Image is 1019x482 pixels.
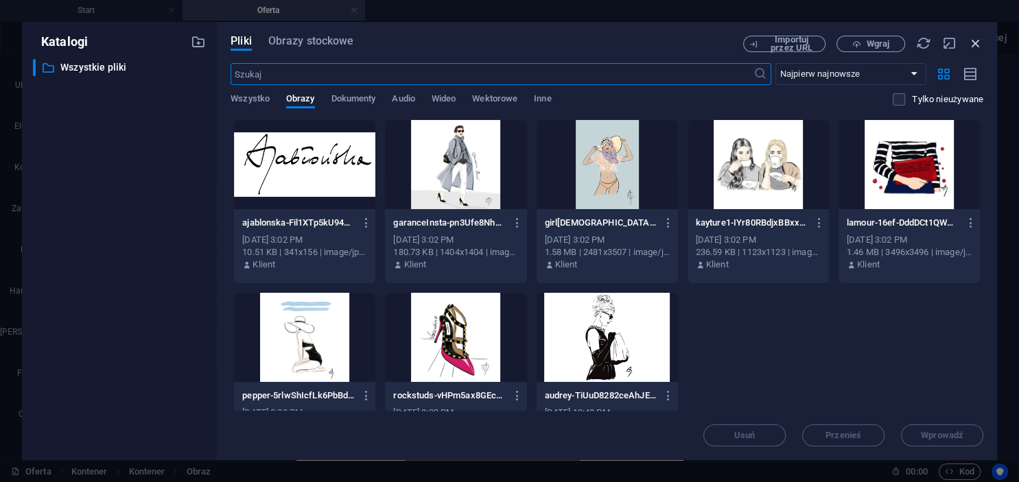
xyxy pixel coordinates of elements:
div: ​ [33,59,36,76]
div: [DATE] 3:02 PM [242,407,367,419]
span: Importuj przez URL [764,36,819,52]
p: Klient [857,258,880,271]
span: Wgraj [867,40,889,48]
button: Wgraj [836,36,905,52]
div: [DATE] 10:48 PM [545,407,670,419]
span: Wektorowe [472,91,517,110]
p: Klient [403,258,426,271]
span: Wideo [432,91,456,110]
div: [DATE] 3:02 PM [696,234,821,246]
p: girl1-O6ZEWy2F1mIaCR5ZnzYRbQ.jpg [545,217,657,229]
div: [DATE] 3:02 PM [242,234,367,246]
div: 180.73 KB | 1404x1404 | image/jpeg [393,246,518,258]
span: Obrazy stockowe [268,33,354,49]
p: Klient [555,258,578,271]
span: Wszystko [231,91,270,110]
div: [DATE] 3:02 PM [545,234,670,246]
div: [DATE] 3:02 PM [847,234,972,246]
div: 10.51 KB | 341x156 | image/jpeg [242,246,367,258]
p: lamour-16ef-DddDCt1QWOmC2Ylmg.jpg [847,217,959,229]
p: Klient [253,258,275,271]
span: Pliki [231,33,252,49]
p: Klient [706,258,729,271]
p: ajablonska-Fil1XTp5kU94wGdE0OpN4A.jpg [242,217,355,229]
button: Importuj przez URL [743,36,825,52]
i: Stwórz nowy folder [191,34,206,49]
span: Inne [534,91,551,110]
p: garanceInsta-pn3Ufe8NhKhbU3j1CITGqg.jpg [393,217,506,229]
p: pepper-5rlwShIcfLk6PbBdWfgSqg.jpg [242,389,355,402]
div: [DATE] 3:02 PM [393,407,518,419]
span: Obrazy [286,91,315,110]
p: Wszystkie pliki [60,60,180,75]
div: [DATE] 3:02 PM [393,234,518,246]
i: Minimalizuj [942,36,957,51]
div: 1.46 MB | 3496x3496 | image/jpeg [847,246,972,258]
p: Wyświetla tylko pliki, które nie są używane w serwisie. Pliki dodane podczas tej sesji mogą być n... [912,93,983,106]
div: 1.58 MB | 2481x3507 | image/jpeg [545,246,670,258]
p: Katalogi [33,33,88,51]
span: Audio [392,91,414,110]
input: Szukaj [231,63,753,85]
p: kayture1-IYr80RBdjxBBxxodVgzS6Q.jpg [696,217,808,229]
span: Dokumenty [331,91,376,110]
p: audrey-TiUuD8282ceAhJEsK2rwpA.jpg [545,389,657,402]
div: 236.59 KB | 1123x1123 | image/jpeg [696,246,821,258]
p: rockstuds-vHPm5ax8GEcEUg651PG9Hw.jpg [393,389,506,402]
